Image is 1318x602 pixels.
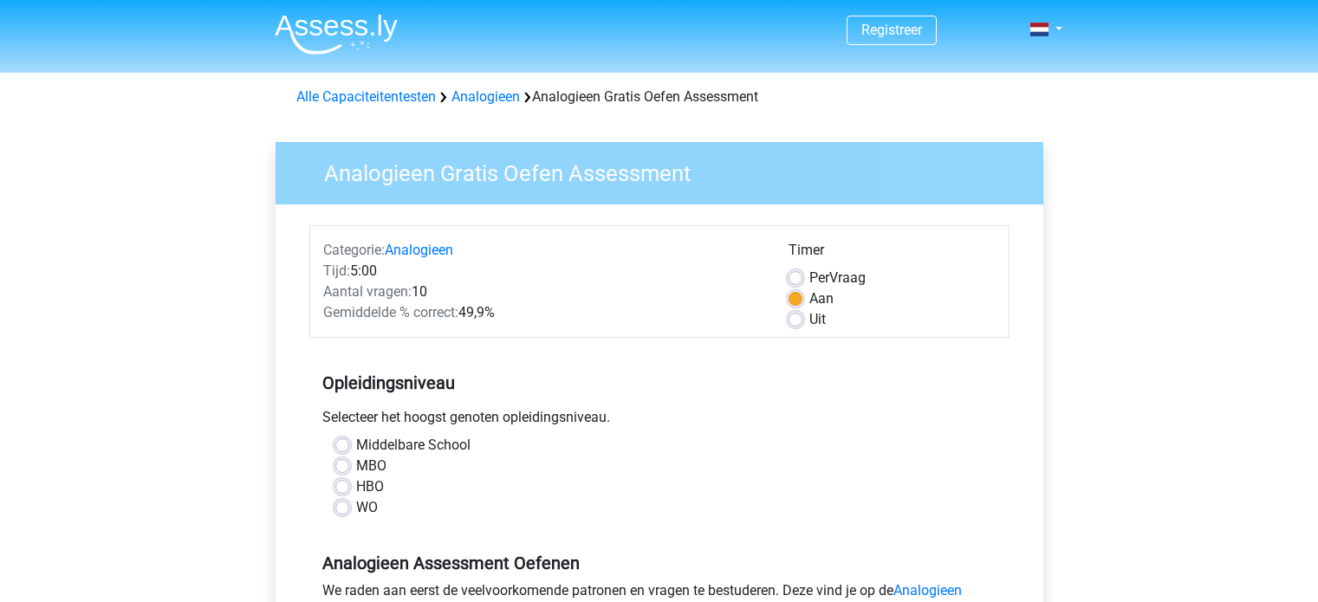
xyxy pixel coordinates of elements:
[789,240,996,268] div: Timer
[310,261,776,282] div: 5:00
[809,268,866,288] label: Vraag
[356,476,384,497] label: HBO
[323,283,412,300] span: Aantal vragen:
[303,153,1030,187] h3: Analogieen Gratis Oefen Assessment
[356,497,378,518] label: WO
[296,88,436,105] a: Alle Capaciteitentesten
[323,242,385,258] span: Categorie:
[323,262,350,279] span: Tijd:
[385,242,453,258] a: Analogieen
[356,456,386,476] label: MBO
[322,553,997,573] h5: Analogieen Assessment Oefenen
[356,435,471,456] label: Middelbare School
[310,302,776,323] div: 49,9%
[809,288,834,309] label: Aan
[310,282,776,302] div: 10
[809,269,829,286] span: Per
[809,309,826,330] label: Uit
[861,22,922,38] a: Registreer
[323,304,458,320] span: Gemiddelde % correct:
[322,366,997,400] h5: Opleidingsniveau
[309,407,1010,435] div: Selecteer het hoogst genoten opleidingsniveau.
[289,87,1029,107] div: Analogieen Gratis Oefen Assessment
[451,88,520,105] a: Analogieen
[275,14,398,55] img: Assessly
